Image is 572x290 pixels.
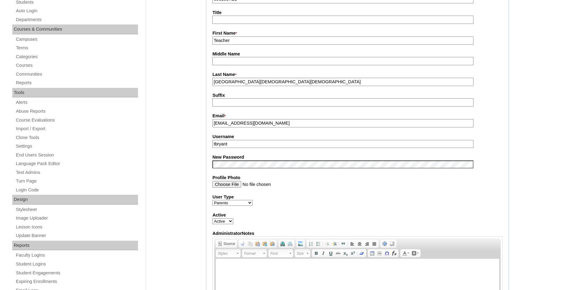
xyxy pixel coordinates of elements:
a: End Users Session [15,151,138,159]
a: Reports [15,79,138,87]
a: Superscript [349,250,357,257]
label: Email [212,113,503,119]
div: Courses & Communities [12,24,138,34]
div: Reports [12,241,138,250]
label: AdministratorNotes [212,230,503,237]
a: Auto Login [15,7,138,15]
a: Center [356,240,363,247]
a: Test Admins [15,169,138,176]
span: Format [244,250,262,257]
a: Background Color [410,250,420,257]
a: Turn Page [15,177,138,185]
a: Alerts [15,99,138,106]
a: Decrease Indent [323,240,331,247]
a: Italic [320,250,327,257]
a: Bold [312,250,320,257]
a: Subscript [342,250,349,257]
div: Design [12,195,138,205]
a: Student Engagements [15,269,138,277]
a: Course Evaluations [15,116,138,124]
div: Tools [12,88,138,98]
a: Departments [15,16,138,24]
a: Login Code [15,186,138,194]
a: Copy [247,240,254,247]
a: Paste from Word [269,240,276,247]
span: Styles [218,250,236,257]
a: Lesson Icons [15,223,138,231]
a: Unlink [286,240,294,247]
label: Middle Name [212,51,503,57]
a: Insert Equation [391,250,398,257]
a: Categories [15,53,138,61]
a: Abuse Reports [15,107,138,115]
a: Stylesheet [15,206,138,213]
label: Last Name [212,71,503,78]
a: Align Right [363,240,371,247]
label: Active [212,212,503,218]
label: Title [212,9,503,16]
a: Settings [15,142,138,150]
a: Cut [239,240,247,247]
span: Size [297,250,306,257]
a: Paste [254,240,261,247]
a: Update Banner [15,232,138,239]
a: Text Color [401,250,410,257]
a: Campuses [15,36,138,43]
a: Communities [15,70,138,78]
a: Faculty Logins [15,251,138,259]
a: Remove Format [358,250,365,257]
a: Image Uploader [15,214,138,222]
a: Add Image [297,240,304,247]
a: Table [368,250,376,257]
a: Insert/Remove Numbered List [307,240,315,247]
span: Font [270,250,289,257]
a: Insert Horizontal Line [376,250,383,257]
label: First Name [212,30,503,37]
a: Source [216,240,236,247]
a: Underline [327,250,335,257]
a: Expiring Enrollments [15,278,138,285]
label: Username [212,134,503,140]
a: Language Pack Editor [15,160,138,168]
a: Show Blocks [388,240,396,247]
a: Maximize [381,240,388,247]
a: Font [268,249,293,257]
a: Paste as plain text [261,240,269,247]
a: Courses [15,62,138,69]
a: Styles [216,249,241,257]
label: Suffix [212,92,503,99]
a: Import / Export [15,125,138,133]
a: Justify [371,240,378,247]
a: Link [279,240,286,247]
a: Increase Indent [331,240,338,247]
a: Clone Tools [15,134,138,141]
a: Block Quote [340,240,347,247]
span: Source [222,241,235,246]
a: Size [295,249,310,257]
a: Insert Special Character [383,250,391,257]
a: Strike Through [335,250,342,257]
label: New Password [212,154,503,160]
label: Profile Photo [212,175,503,181]
a: Terms [15,44,138,52]
a: Format [242,249,267,257]
a: Insert/Remove Bulleted List [315,240,322,247]
label: User Type [212,194,503,200]
a: Student Logins [15,260,138,268]
a: Align Left [349,240,356,247]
